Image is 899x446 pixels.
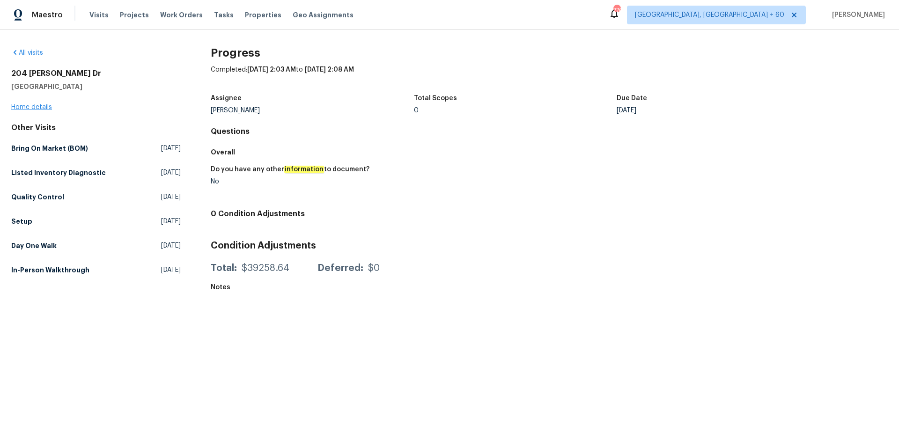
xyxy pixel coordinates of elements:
div: $0 [368,263,380,273]
div: 770 [613,6,620,15]
h5: Total Scopes [414,95,457,102]
div: 0 [414,107,617,114]
h5: Do you have any other to document? [211,166,369,173]
span: [DATE] 2:08 AM [305,66,354,73]
span: Tasks [214,12,234,18]
span: [DATE] 2:03 AM [247,66,296,73]
span: [DATE] [161,265,181,275]
div: No [211,178,542,185]
em: information [284,166,324,173]
span: [DATE] [161,144,181,153]
span: [DATE] [161,168,181,177]
span: Visits [89,10,109,20]
h4: 0 Condition Adjustments [211,209,888,219]
a: Home details [11,104,52,110]
div: [DATE] [617,107,820,114]
h2: Progress [211,48,888,58]
div: Completed: to [211,65,888,89]
h5: Overall [211,147,888,157]
div: $39258.64 [242,263,289,273]
h5: Notes [211,284,230,291]
span: [DATE] [161,192,181,202]
h5: Listed Inventory Diagnostic [11,168,106,177]
span: [PERSON_NAME] [828,10,885,20]
h5: In-Person Walkthrough [11,265,89,275]
h5: Day One Walk [11,241,57,250]
div: Other Visits [11,123,181,132]
a: Day One Walk[DATE] [11,237,181,254]
h5: Assignee [211,95,242,102]
div: Deferred: [317,263,363,273]
span: Properties [245,10,281,20]
span: Geo Assignments [293,10,354,20]
h5: [GEOGRAPHIC_DATA] [11,82,181,91]
h4: Questions [211,127,888,136]
h5: Due Date [617,95,647,102]
span: Projects [120,10,149,20]
span: Maestro [32,10,63,20]
h2: 204 [PERSON_NAME] Dr [11,69,181,78]
a: Bring On Market (BOM)[DATE] [11,140,181,157]
span: Work Orders [160,10,203,20]
a: Setup[DATE] [11,213,181,230]
span: [GEOGRAPHIC_DATA], [GEOGRAPHIC_DATA] + 60 [635,10,784,20]
h5: Setup [11,217,32,226]
h5: Quality Control [11,192,64,202]
div: [PERSON_NAME] [211,107,414,114]
a: All visits [11,50,43,56]
div: Total: [211,263,237,273]
a: In-Person Walkthrough[DATE] [11,262,181,278]
h5: Bring On Market (BOM) [11,144,88,153]
span: [DATE] [161,241,181,250]
span: [DATE] [161,217,181,226]
a: Listed Inventory Diagnostic[DATE] [11,164,181,181]
h3: Condition Adjustments [211,241,888,250]
a: Quality Control[DATE] [11,189,181,205]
